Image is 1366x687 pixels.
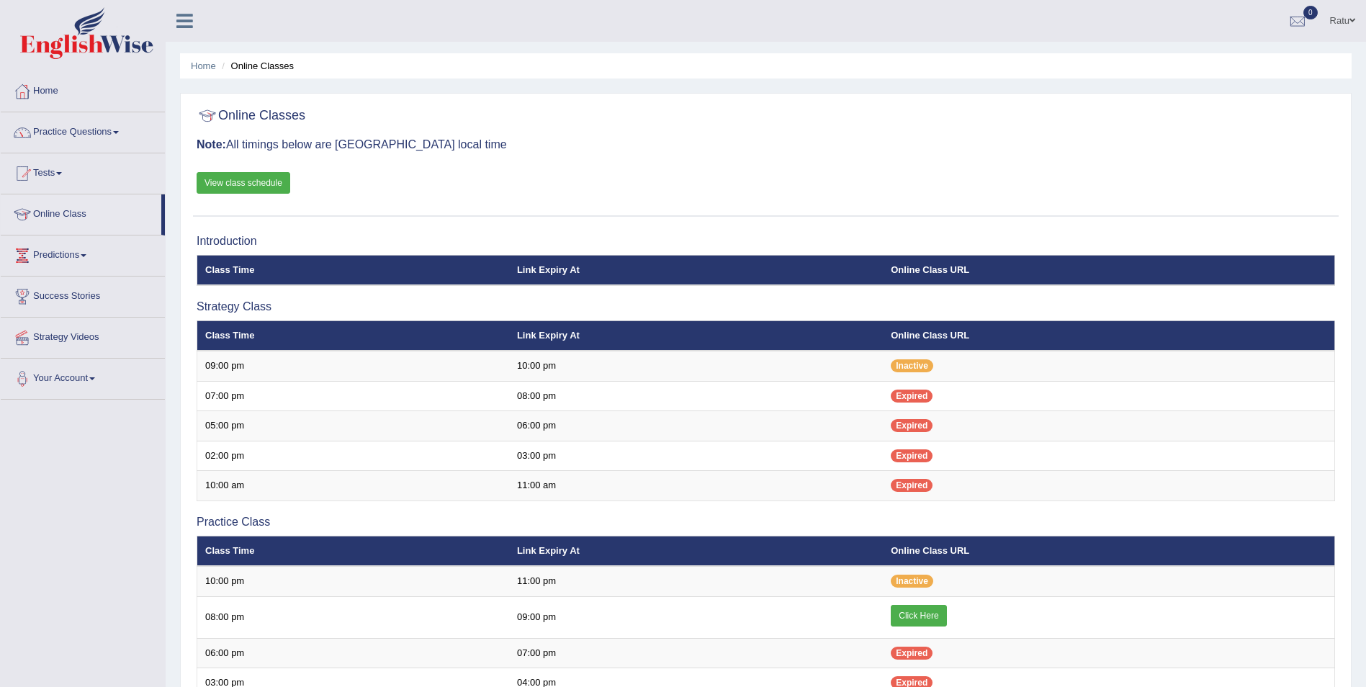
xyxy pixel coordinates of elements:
[197,596,509,638] td: 08:00 pm
[1,153,165,189] a: Tests
[891,449,933,462] span: Expired
[509,566,883,596] td: 11:00 pm
[197,138,1335,151] h3: All timings below are [GEOGRAPHIC_DATA] local time
[891,390,933,403] span: Expired
[509,255,883,285] th: Link Expiry At
[218,59,294,73] li: Online Classes
[197,255,509,285] th: Class Time
[891,479,933,492] span: Expired
[197,411,509,441] td: 05:00 pm
[197,320,509,351] th: Class Time
[883,255,1334,285] th: Online Class URL
[1,235,165,271] a: Predictions
[509,638,883,668] td: 07:00 pm
[191,60,216,71] a: Home
[509,536,883,566] th: Link Expiry At
[509,596,883,638] td: 09:00 pm
[509,381,883,411] td: 08:00 pm
[883,320,1334,351] th: Online Class URL
[197,138,226,151] b: Note:
[197,566,509,596] td: 10:00 pm
[1,277,165,313] a: Success Stories
[1,318,165,354] a: Strategy Videos
[509,320,883,351] th: Link Expiry At
[1303,6,1318,19] span: 0
[1,71,165,107] a: Home
[883,536,1334,566] th: Online Class URL
[197,105,305,127] h2: Online Classes
[509,351,883,381] td: 10:00 pm
[197,381,509,411] td: 07:00 pm
[197,471,509,501] td: 10:00 am
[509,411,883,441] td: 06:00 pm
[197,300,1335,313] h3: Strategy Class
[509,471,883,501] td: 11:00 am
[197,441,509,471] td: 02:00 pm
[197,351,509,381] td: 09:00 pm
[891,605,946,627] a: Click Here
[197,172,290,194] a: View class schedule
[1,112,165,148] a: Practice Questions
[197,516,1335,529] h3: Practice Class
[197,235,1335,248] h3: Introduction
[891,575,933,588] span: Inactive
[891,647,933,660] span: Expired
[1,194,161,230] a: Online Class
[891,359,933,372] span: Inactive
[1,359,165,395] a: Your Account
[197,638,509,668] td: 06:00 pm
[891,419,933,432] span: Expired
[197,536,509,566] th: Class Time
[509,441,883,471] td: 03:00 pm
